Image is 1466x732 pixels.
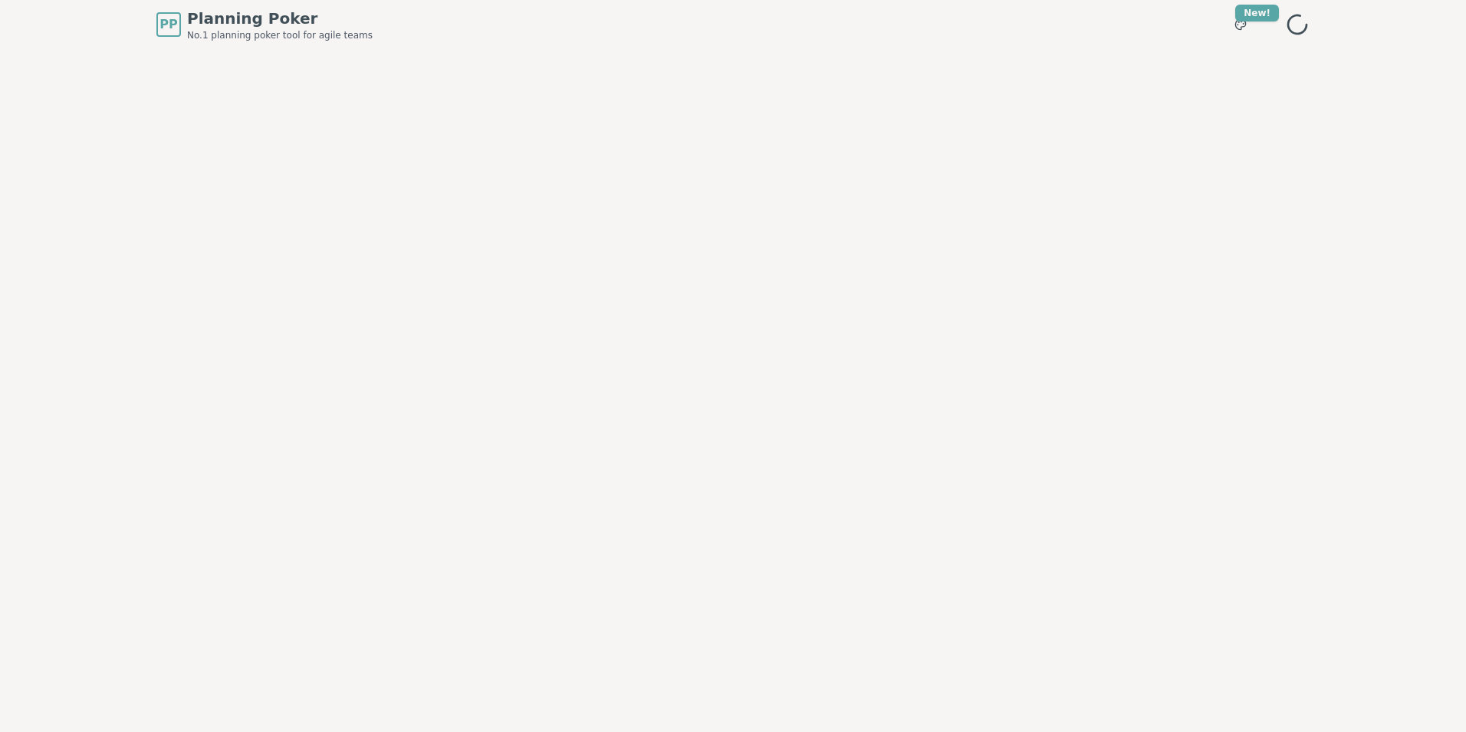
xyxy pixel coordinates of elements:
span: PP [159,15,177,34]
span: No.1 planning poker tool for agile teams [187,29,373,41]
a: PPPlanning PokerNo.1 planning poker tool for agile teams [156,8,373,41]
div: New! [1235,5,1279,21]
span: Planning Poker [187,8,373,29]
button: New! [1227,11,1254,38]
